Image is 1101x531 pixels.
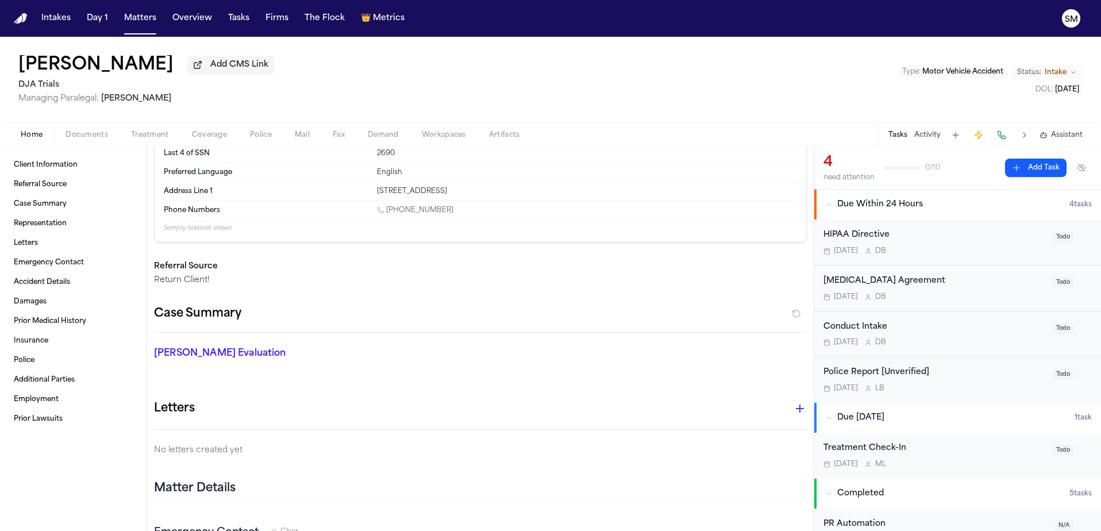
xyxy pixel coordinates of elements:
[9,390,137,409] a: Employment
[814,220,1101,265] div: Open task: HIPAA Directive
[66,130,108,140] span: Documents
[834,460,858,469] span: [DATE]
[1075,413,1092,422] span: 1 task
[18,94,99,103] span: Managing Paralegal:
[834,338,858,347] span: [DATE]
[9,253,137,272] a: Emergency Contact
[834,384,858,393] span: [DATE]
[814,403,1101,433] button: Due [DATE]1task
[356,8,409,29] button: crownMetrics
[489,130,520,140] span: Artifacts
[261,8,293,29] button: Firms
[875,384,884,393] span: L B
[154,305,241,323] h2: Case Summary
[1011,66,1083,79] button: Change status from Intake
[823,153,875,172] div: 4
[377,149,797,158] div: 2690
[1055,86,1079,93] span: [DATE]
[14,13,28,24] a: Home
[18,55,174,76] button: Edit matter name
[837,488,884,499] span: Completed
[914,130,941,140] button: Activity
[368,130,399,140] span: Demand
[888,130,907,140] button: Tasks
[9,234,137,252] a: Letters
[154,275,807,286] p: Return Client!
[1035,86,1053,93] span: DOL :
[82,8,113,29] button: Day 1
[18,55,174,76] h1: [PERSON_NAME]
[250,130,272,140] span: Police
[1069,489,1092,498] span: 5 task s
[994,127,1010,143] button: Make a Call
[300,8,349,29] a: The Flock
[875,338,886,347] span: D B
[814,479,1101,509] button: Completed5tasks
[1055,520,1073,531] span: N/A
[1017,68,1041,77] span: Status:
[14,13,28,24] img: Finch Logo
[1051,130,1083,140] span: Assistant
[837,412,884,424] span: Due [DATE]
[9,273,137,291] a: Accident Details
[377,206,453,215] a: Call 1 (310) 957-4415
[154,347,363,360] p: [PERSON_NAME] Evaluation
[823,518,1048,531] div: PR Automation
[210,59,268,71] span: Add CMS Link
[823,275,1046,288] div: [MEDICAL_DATA] Agreement
[1045,68,1067,77] span: Intake
[922,68,1003,75] span: Motor Vehicle Accident
[154,399,195,418] h1: Letters
[192,130,227,140] span: Coverage
[875,460,886,469] span: M L
[1005,159,1067,177] button: Add Task
[814,433,1101,478] div: Open task: Treatment Check-In
[9,214,137,233] a: Representation
[21,130,43,140] span: Home
[164,149,370,158] dt: Last 4 of SSN
[875,293,886,302] span: D B
[154,261,807,272] h3: Referral Source
[9,351,137,370] a: Police
[164,168,370,177] dt: Preferred Language
[131,130,169,140] span: Treatment
[37,8,75,29] button: Intakes
[9,312,137,330] a: Prior Medical History
[154,444,807,457] p: No letters created yet
[164,187,370,196] dt: Address Line 1
[1053,277,1073,288] span: Todo
[837,199,923,210] span: Due Within 24 Hours
[925,163,940,172] span: 0 / 10
[18,78,274,92] h2: DJA Trials
[1069,200,1092,209] span: 4 task s
[120,8,161,29] button: Matters
[1040,130,1083,140] button: Assistant
[9,371,137,389] a: Additional Parties
[164,224,797,233] p: 5 empty fields not shown.
[823,229,1046,242] div: HIPAA Directive
[187,56,274,74] button: Add CMS Link
[101,94,171,103] span: [PERSON_NAME]
[377,168,797,177] div: English
[168,8,217,29] button: Overview
[902,68,921,75] span: Type :
[224,8,254,29] button: Tasks
[9,195,137,213] a: Case Summary
[422,130,466,140] span: Workspaces
[814,265,1101,311] div: Open task: Retainer Agreement
[154,480,236,497] h2: Matter Details
[9,332,137,350] a: Insurance
[333,130,345,140] span: Fax
[834,247,858,256] span: [DATE]
[377,187,797,196] div: [STREET_ADDRESS]
[164,206,220,215] span: Phone Numbers
[823,366,1046,379] div: Police Report [Unverified]
[834,293,858,302] span: [DATE]
[899,66,1007,78] button: Edit Type: Motor Vehicle Accident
